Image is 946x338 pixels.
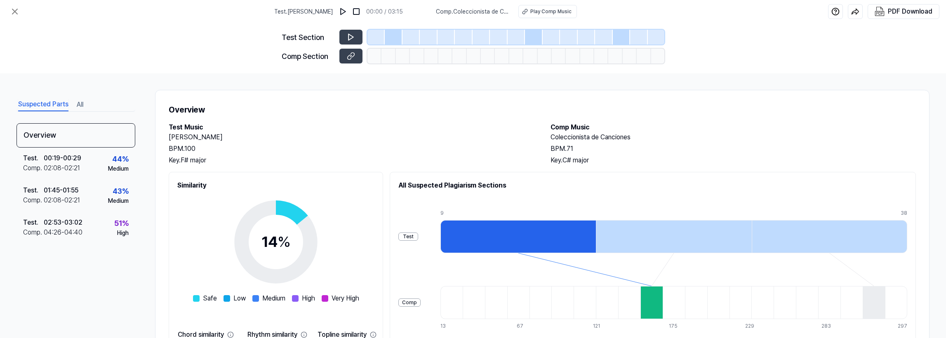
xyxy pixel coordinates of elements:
[551,132,916,142] h2: Coleccionista de Canciones
[278,233,291,251] span: %
[901,209,907,217] div: 38
[16,123,135,148] div: Overview
[18,98,68,111] button: Suspected Parts
[117,229,129,237] div: High
[169,103,916,116] h1: Overview
[440,209,596,217] div: 9
[745,322,767,330] div: 229
[112,153,129,164] div: 44 %
[517,322,539,330] div: 67
[169,144,534,154] div: BPM. 100
[821,322,844,330] div: 283
[898,322,907,330] div: 297
[530,8,572,15] div: Play Comp Music
[332,293,359,303] span: Very High
[352,7,360,16] img: stop
[888,6,932,17] div: PDF Download
[262,293,285,303] span: Medium
[302,293,315,303] span: High
[339,7,347,16] img: play
[398,232,418,241] div: Test
[398,298,421,307] div: Comp
[831,7,840,16] img: help
[551,144,916,154] div: BPM. 71
[23,185,44,195] div: Test .
[23,163,44,173] div: Comp .
[77,98,83,111] button: All
[44,195,80,205] div: 02:08 - 02:21
[108,197,129,205] div: Medium
[44,153,81,163] div: 00:19 - 00:29
[203,293,217,303] span: Safe
[366,7,403,16] div: 00:00 / 03:15
[669,322,691,330] div: 175
[169,155,534,165] div: Key. F# major
[274,7,333,16] span: Test . [PERSON_NAME]
[518,5,577,18] button: Play Comp Music
[114,218,129,229] div: 51 %
[44,218,82,228] div: 02:53 - 03:02
[108,164,129,173] div: Medium
[44,228,82,237] div: 04:26 - 04:40
[551,155,916,165] div: Key. C# major
[44,185,78,195] div: 01:45 - 01:55
[23,228,44,237] div: Comp .
[551,122,916,132] h2: Comp Music
[282,51,334,62] div: Comp Section
[440,322,463,330] div: 13
[177,181,374,190] h2: Similarity
[261,231,291,253] div: 14
[23,195,44,205] div: Comp .
[873,5,934,19] button: PDF Download
[282,32,334,43] div: Test Section
[436,7,508,16] span: Comp . Coleccionista de Canciones
[169,122,534,132] h2: Test Music
[23,218,44,228] div: Test .
[593,322,615,330] div: 121
[23,153,44,163] div: Test .
[875,7,885,16] img: PDF Download
[44,163,80,173] div: 02:08 - 02:21
[233,293,246,303] span: Low
[398,181,907,190] h2: All Suspected Plagiarism Sections
[113,185,129,197] div: 43 %
[169,132,534,142] h2: [PERSON_NAME]
[851,7,859,16] img: share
